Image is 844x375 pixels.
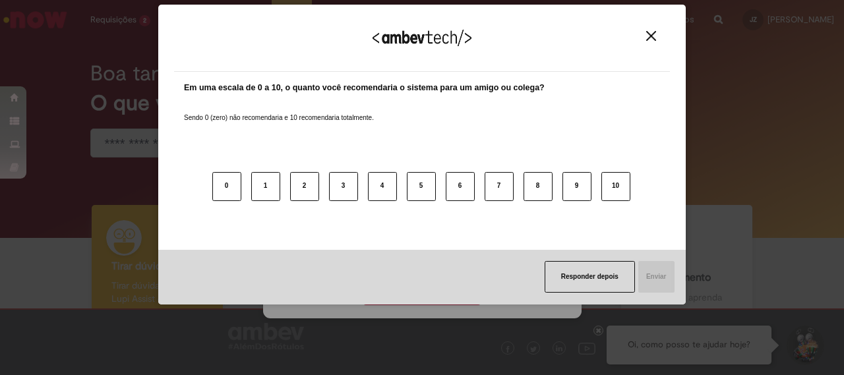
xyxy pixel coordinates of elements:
[184,82,545,94] label: Em uma escala de 0 a 10, o quanto você recomendaria o sistema para um amigo ou colega?
[407,172,436,201] button: 5
[601,172,630,201] button: 10
[646,31,656,41] img: Close
[290,172,319,201] button: 2
[524,172,553,201] button: 8
[485,172,514,201] button: 7
[368,172,397,201] button: 4
[212,172,241,201] button: 0
[642,30,660,42] button: Close
[251,172,280,201] button: 1
[373,30,471,46] img: Logo Ambevtech
[545,261,635,293] button: Responder depois
[329,172,358,201] button: 3
[562,172,591,201] button: 9
[446,172,475,201] button: 6
[184,98,374,123] label: Sendo 0 (zero) não recomendaria e 10 recomendaria totalmente.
